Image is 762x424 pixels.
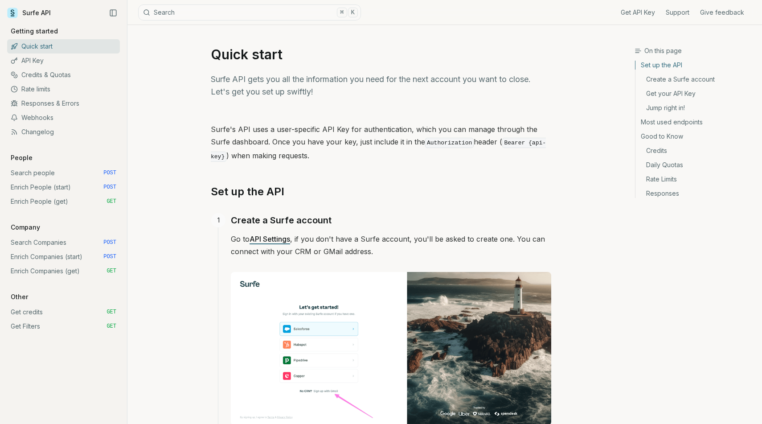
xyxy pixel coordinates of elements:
[666,8,689,17] a: Support
[103,169,116,177] span: POST
[7,264,120,278] a: Enrich Companies (get) GET
[635,61,755,72] a: Set up the API
[211,185,284,199] a: Set up the API
[250,235,290,243] a: API Settings
[635,129,755,144] a: Good to Know
[138,4,361,21] button: Search⌘K
[7,125,120,139] a: Changelog
[635,101,755,115] a: Jump right in!
[7,27,61,36] p: Getting started
[231,233,551,258] p: Go to , if you don't have a Surfe account, you'll be asked to create one. You can connect with yo...
[107,323,116,330] span: GET
[7,166,120,180] a: Search people POST
[7,153,36,162] p: People
[107,198,116,205] span: GET
[7,305,120,319] a: Get credits GET
[7,180,120,194] a: Enrich People (start) POST
[635,72,755,86] a: Create a Surfe account
[7,39,120,54] a: Quick start
[103,184,116,191] span: POST
[211,46,551,62] h1: Quick start
[635,158,755,172] a: Daily Quotas
[7,82,120,96] a: Rate limits
[107,268,116,275] span: GET
[700,8,744,17] a: Give feedback
[7,235,120,250] a: Search Companies POST
[635,115,755,129] a: Most used endpoints
[7,292,32,301] p: Other
[7,96,120,111] a: Responses & Errors
[103,253,116,260] span: POST
[107,309,116,316] span: GET
[425,138,474,148] code: Authorization
[7,111,120,125] a: Webhooks
[7,194,120,209] a: Enrich People (get) GET
[7,54,120,68] a: API Key
[7,319,120,333] a: Get Filters GET
[621,8,655,17] a: Get API Key
[348,8,358,17] kbd: K
[103,239,116,246] span: POST
[7,223,44,232] p: Company
[635,172,755,186] a: Rate Limits
[635,86,755,101] a: Get your API Key
[107,6,120,20] button: Collapse Sidebar
[231,213,332,227] a: Create a Surfe account
[635,144,755,158] a: Credits
[635,186,755,198] a: Responses
[211,123,551,163] p: Surfe's API uses a user-specific API Key for authentication, which you can manage through the Sur...
[211,73,551,98] p: Surfe API gets you all the information you need for the next account you want to close. Let's get...
[7,250,120,264] a: Enrich Companies (start) POST
[7,68,120,82] a: Credits & Quotas
[635,46,755,55] h3: On this page
[337,8,347,17] kbd: ⌘
[7,6,51,20] a: Surfe API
